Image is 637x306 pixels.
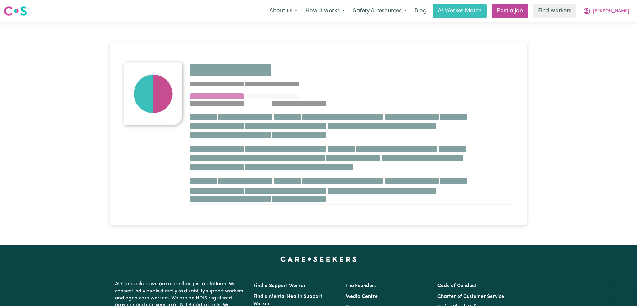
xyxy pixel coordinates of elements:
a: Careseekers home page [280,257,357,262]
button: My Account [579,4,633,18]
a: Charter of Customer Service [437,294,504,299]
a: AI Worker Match [433,4,487,18]
button: How it works [301,4,349,18]
a: Code of Conduct [437,283,476,288]
iframe: Button to launch messaging window [612,281,632,301]
a: Find a Support Worker [253,283,306,288]
a: Post a job [492,4,528,18]
img: Careseekers logo [4,5,27,17]
a: The Founders [345,283,376,288]
span: [PERSON_NAME] [593,8,629,15]
a: Media Centre [345,294,378,299]
a: Careseekers logo [4,4,27,18]
button: About us [265,4,301,18]
a: Find workers [533,4,576,18]
button: Safety & resources [349,4,411,18]
a: Blog [411,4,430,18]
